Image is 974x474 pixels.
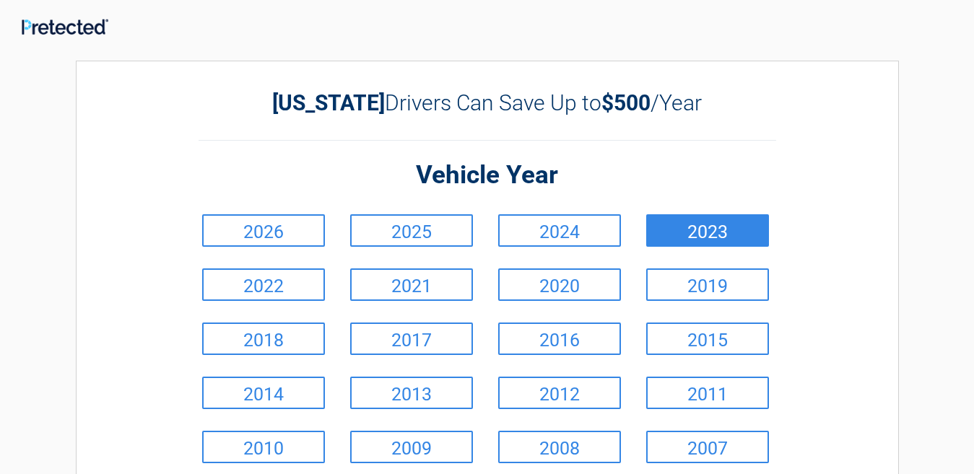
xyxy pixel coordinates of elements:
a: 2019 [646,268,769,301]
a: 2018 [202,322,325,355]
a: 2007 [646,431,769,463]
h2: Vehicle Year [199,159,776,193]
img: Main Logo [22,19,108,35]
a: 2012 [498,377,621,409]
a: 2017 [350,322,473,355]
a: 2023 [646,214,769,247]
b: $500 [601,90,651,115]
a: 2026 [202,214,325,247]
a: 2014 [202,377,325,409]
a: 2021 [350,268,473,301]
a: 2013 [350,377,473,409]
a: 2022 [202,268,325,301]
a: 2011 [646,377,769,409]
h2: Drivers Can Save Up to /Year [199,90,776,115]
a: 2025 [350,214,473,247]
a: 2009 [350,431,473,463]
a: 2015 [646,322,769,355]
a: 2020 [498,268,621,301]
a: 2024 [498,214,621,247]
a: 2016 [498,322,621,355]
b: [US_STATE] [272,90,385,115]
a: 2010 [202,431,325,463]
a: 2008 [498,431,621,463]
